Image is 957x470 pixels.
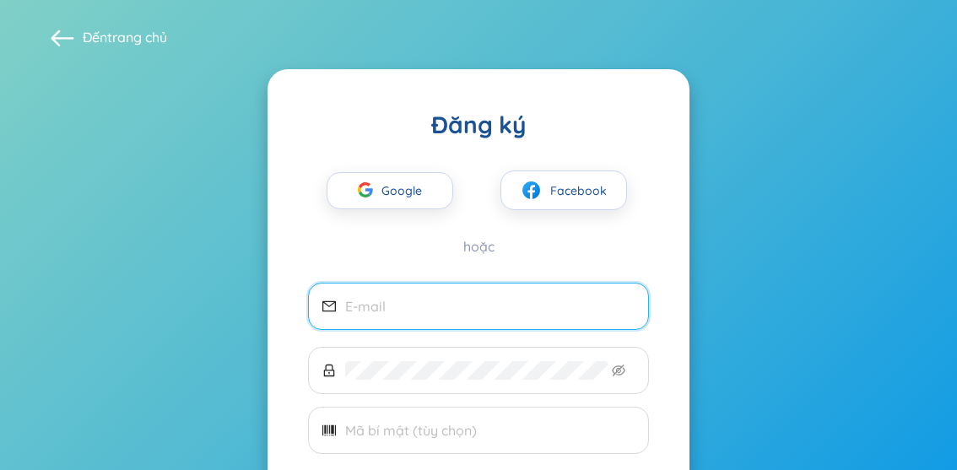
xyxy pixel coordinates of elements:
[322,424,336,437] span: mã vạch
[107,29,167,46] a: trang chủ
[83,29,107,46] font: Đến
[345,297,635,316] input: E-mail
[612,364,625,377] span: mắt không nhìn thấy được
[327,172,453,209] button: Google
[463,238,495,255] font: hoặc
[381,183,422,198] font: Google
[345,421,635,440] input: Mã bí mật (tùy chọn)
[322,300,336,313] span: thư
[521,180,542,201] img: facebook
[322,364,336,377] span: khóa
[431,110,525,139] font: Đăng ký
[500,170,627,210] button: facebookFacebook
[550,183,607,198] font: Facebook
